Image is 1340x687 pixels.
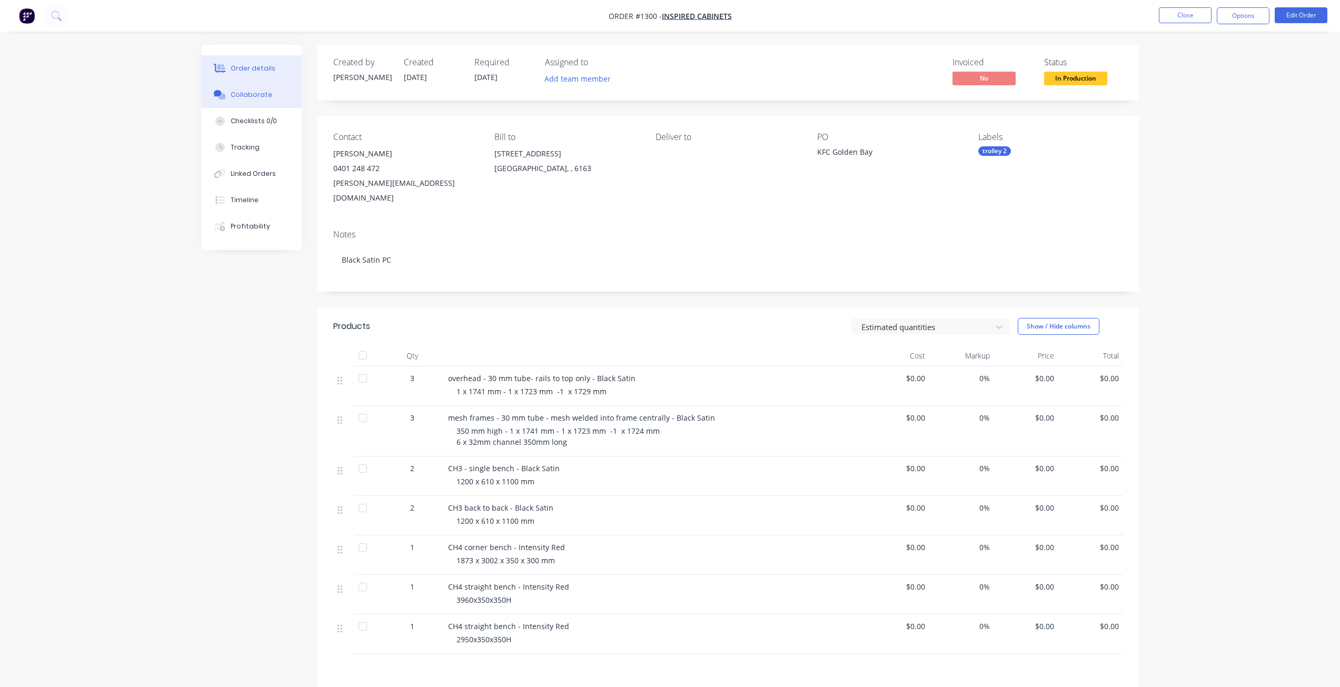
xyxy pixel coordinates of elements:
div: Invoiced [952,57,1031,67]
span: $0.00 [998,463,1055,474]
span: $0.00 [869,581,926,592]
div: Checklists 0/0 [231,116,277,126]
span: 1200 x 610 x 1100 mm [456,516,534,526]
span: 0% [934,412,990,423]
button: Tracking [202,134,302,161]
button: Options [1217,7,1269,24]
div: PO [817,132,961,142]
div: Deliver to [656,132,800,142]
span: 3 [410,373,414,384]
button: Checklists 0/0 [202,108,302,134]
div: Created [404,57,462,67]
div: KFC Golden Bay [817,146,949,161]
div: [STREET_ADDRESS] [494,146,639,161]
span: $0.00 [998,412,1055,423]
div: [GEOGRAPHIC_DATA], , 6163 [494,161,639,176]
button: Profitability [202,213,302,240]
span: 3 [410,412,414,423]
div: Labels [978,132,1123,142]
button: Order details [202,55,302,82]
span: $0.00 [869,463,926,474]
img: Factory [19,8,35,24]
span: In Production [1044,72,1107,85]
div: [STREET_ADDRESS][GEOGRAPHIC_DATA], , 6163 [494,146,639,180]
div: Required [474,57,532,67]
span: $0.00 [998,502,1055,513]
span: $0.00 [869,542,926,553]
span: 2 [410,463,414,474]
div: Cost [865,345,930,366]
span: $0.00 [998,373,1055,384]
span: $0.00 [1063,412,1119,423]
span: 350 mm high - 1 x 1741 mm - 1 x 1723 mm -1 x 1724 mm 6 x 32mm channel 350mm long [456,426,660,447]
span: $0.00 [998,542,1055,553]
a: Inspired cabinets [662,11,732,21]
span: No [952,72,1016,85]
span: $0.00 [869,373,926,384]
span: 0% [934,621,990,632]
button: Show / Hide columns [1018,318,1099,335]
span: $0.00 [1063,621,1119,632]
span: [DATE] [404,72,427,82]
button: Add team member [545,72,617,86]
span: mesh frames - 30 mm tube - mesh welded into frame centrally - Black Satin [448,413,715,423]
span: 1200 x 610 x 1100 mm [456,476,534,486]
span: 0% [934,463,990,474]
span: Order #1300 - [609,11,662,21]
div: Markup [929,345,994,366]
button: Close [1159,7,1212,23]
div: Qty [381,345,444,366]
span: 0% [934,502,990,513]
div: Collaborate [231,90,272,99]
span: $0.00 [869,412,926,423]
span: $0.00 [998,621,1055,632]
span: 1 [410,621,414,632]
span: CH3 back to back - Black Satin [448,503,553,513]
div: Black Satin PC [333,244,1123,276]
div: Products [333,320,370,333]
div: Profitability [231,222,270,231]
button: Linked Orders [202,161,302,187]
div: [PERSON_NAME] [333,146,478,161]
div: 0401 248 472 [333,161,478,176]
button: Collaborate [202,82,302,108]
span: CH4 corner bench - Intensity Red [448,542,565,552]
span: CH3 - single bench - Black Satin [448,463,560,473]
span: $0.00 [1063,542,1119,553]
div: Tracking [231,143,260,152]
div: [PERSON_NAME]0401 248 472[PERSON_NAME][EMAIL_ADDRESS][DOMAIN_NAME] [333,146,478,205]
span: 1873 x 3002 x 350 x 300 mm [456,555,555,565]
div: Total [1058,345,1123,366]
div: Contact [333,132,478,142]
div: trolley 2 [978,146,1011,156]
button: Add team member [539,72,616,86]
span: 1 [410,581,414,592]
button: Edit Order [1275,7,1327,23]
span: 2 [410,502,414,513]
div: Linked Orders [231,169,276,178]
div: [PERSON_NAME] [333,72,391,83]
span: $0.00 [869,502,926,513]
span: $0.00 [998,581,1055,592]
span: 0% [934,581,990,592]
span: $0.00 [1063,581,1119,592]
span: $0.00 [1063,502,1119,513]
div: Status [1044,57,1123,67]
span: $0.00 [1063,373,1119,384]
div: Bill to [494,132,639,142]
span: [DATE] [474,72,498,82]
button: In Production [1044,72,1107,87]
span: 1 [410,542,414,553]
span: 3960x350x350H [456,595,511,605]
span: CH4 straight bench - Intensity Red [448,582,569,592]
span: 0% [934,542,990,553]
div: Assigned to [545,57,650,67]
span: 0% [934,373,990,384]
span: 2950x350x350H [456,634,511,644]
span: overhead - 30 mm tube- rails to top only - Black Satin [448,373,636,383]
span: CH4 straight bench - Intensity Red [448,621,569,631]
div: Price [994,345,1059,366]
div: Order details [231,64,275,73]
button: Timeline [202,187,302,213]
